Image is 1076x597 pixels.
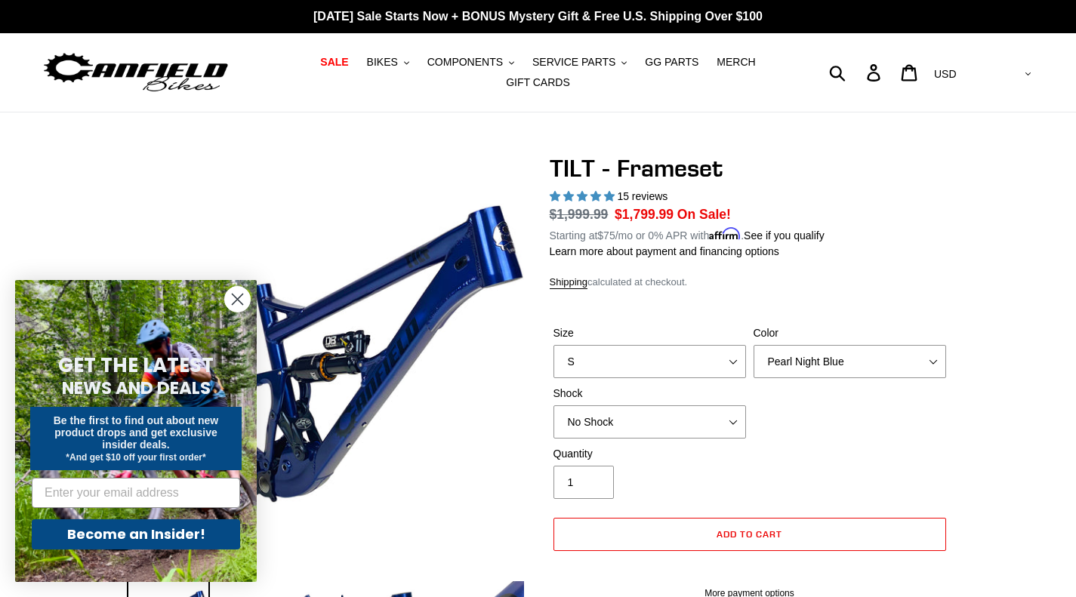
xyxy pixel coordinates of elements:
[367,56,398,69] span: BIKES
[224,286,251,312] button: Close dialog
[550,224,825,244] p: Starting at /mo or 0% APR with .
[550,154,950,183] h1: TILT - Frameset
[550,190,618,202] span: 5.00 stars
[550,245,779,257] a: Learn more about payment and financing options
[615,207,674,222] span: $1,799.99
[32,519,240,549] button: Become an Insider!
[617,190,667,202] span: 15 reviews
[553,386,746,402] label: Shock
[645,56,698,69] span: GG PARTS
[506,76,570,89] span: GIFT CARDS
[420,52,522,72] button: COMPONENTS
[320,56,348,69] span: SALE
[553,325,746,341] label: Size
[525,52,634,72] button: SERVICE PARTS
[550,275,950,290] div: calculated at checkout.
[313,52,356,72] a: SALE
[498,72,578,93] a: GIFT CARDS
[709,227,741,240] span: Affirm
[532,56,615,69] span: SERVICE PARTS
[550,207,609,222] s: $1,999.99
[553,446,746,462] label: Quantity
[709,52,763,72] a: MERCH
[744,229,825,242] a: See if you qualify - Learn more about Affirm Financing (opens in modal)
[42,49,230,97] img: Canfield Bikes
[427,56,503,69] span: COMPONENTS
[597,229,615,242] span: $75
[58,352,214,379] span: GET THE LATEST
[54,414,219,451] span: Be the first to find out about new product drops and get exclusive insider deals.
[66,452,205,463] span: *And get $10 off your first order*
[677,205,731,224] span: On Sale!
[837,56,876,89] input: Search
[717,528,782,540] span: Add to cart
[553,518,946,551] button: Add to cart
[32,478,240,508] input: Enter your email address
[754,325,946,341] label: Color
[62,376,211,400] span: NEWS AND DEALS
[637,52,706,72] a: GG PARTS
[359,52,417,72] button: BIKES
[550,276,588,289] a: Shipping
[717,56,755,69] span: MERCH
